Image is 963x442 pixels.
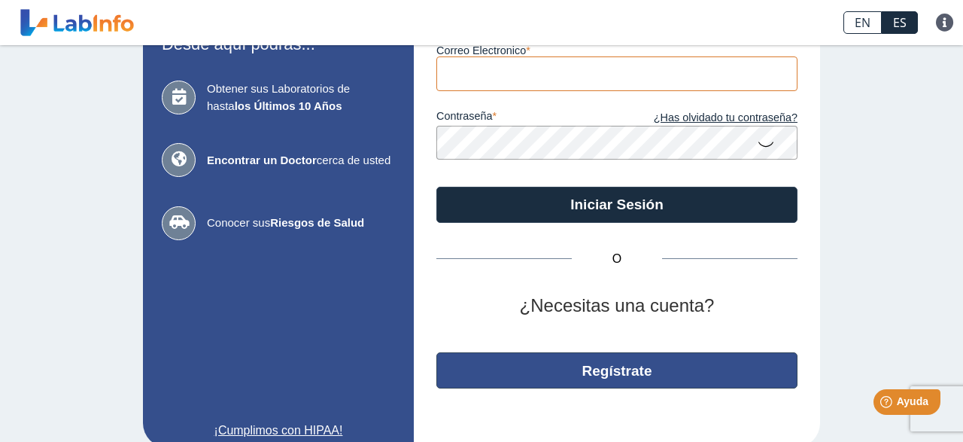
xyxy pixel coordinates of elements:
a: ¡Cumplimos con HIPAA! [162,422,395,440]
h2: ¿Necesitas una cuenta? [436,295,797,317]
span: Obtener sus Laboratorios de hasta [207,81,395,114]
a: ¿Has olvidado tu contraseña? [617,110,797,127]
span: cerca de usted [207,152,395,169]
b: Encontrar un Doctor [207,154,317,166]
span: Conocer sus [207,215,395,232]
label: contraseña [436,110,617,127]
a: EN [843,11,882,34]
b: Riesgos de Salud [270,216,364,229]
a: ES [882,11,918,34]
label: Correo Electronico [436,44,797,56]
button: Iniciar Sesión [436,187,797,223]
iframe: Help widget launcher [829,383,946,425]
span: O [572,250,662,268]
b: los Últimos 10 Años [235,99,342,112]
button: Regístrate [436,352,797,389]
